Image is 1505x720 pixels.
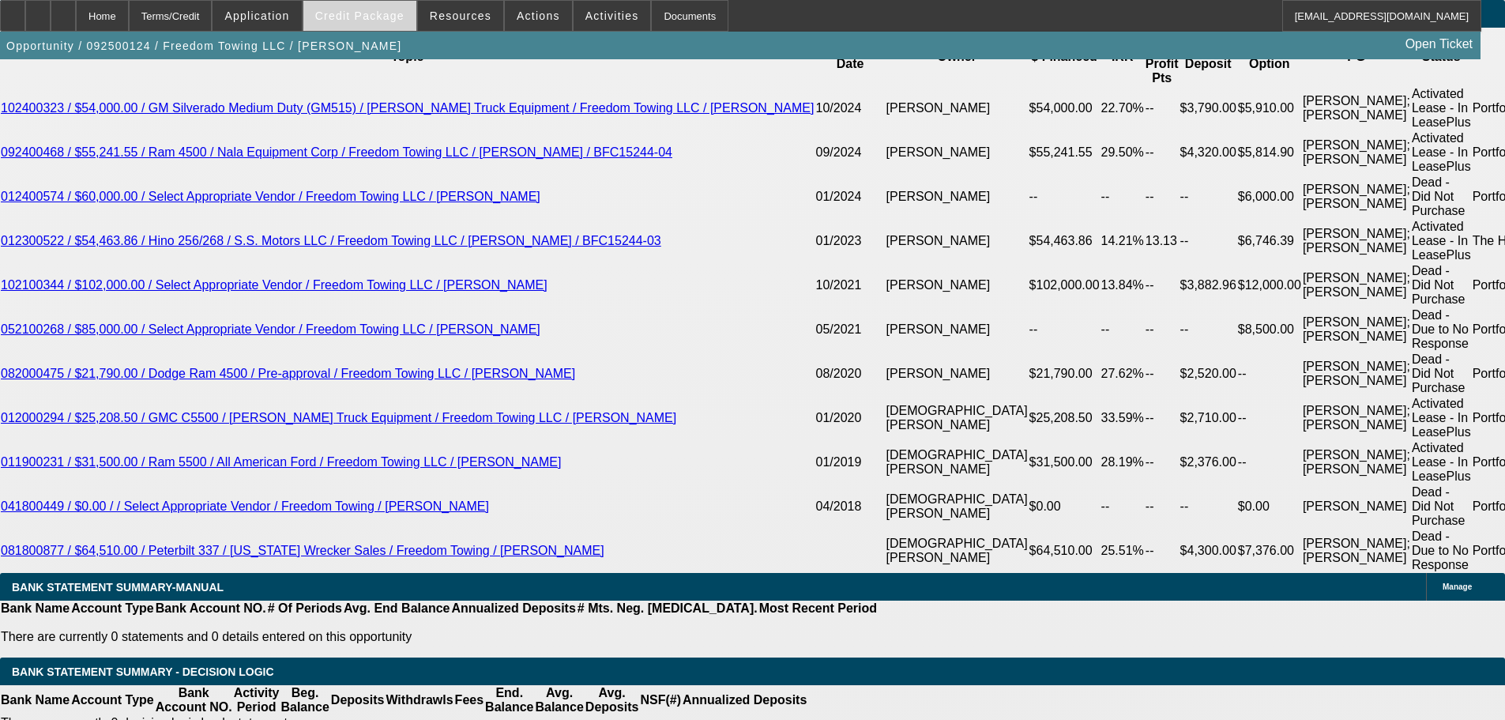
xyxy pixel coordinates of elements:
a: 012300522 / $54,463.86 / Hino 256/268 / S.S. Motors LLC / Freedom Towing LLC / [PERSON_NAME] / BF... [1,234,661,247]
td: [DEMOGRAPHIC_DATA][PERSON_NAME] [886,529,1029,573]
td: 33.59% [1101,396,1145,440]
td: [PERSON_NAME] [886,175,1029,219]
td: 27.62% [1101,352,1145,396]
a: 082000475 / $21,790.00 / Dodge Ram 4500 / Pre-approval / Freedom Towing LLC / [PERSON_NAME] [1,367,575,380]
td: $7,376.00 [1237,529,1302,573]
td: 13.13 [1145,219,1180,263]
td: [PERSON_NAME]; [PERSON_NAME] [1302,529,1411,573]
td: -- [1180,175,1237,219]
td: $102,000.00 [1029,263,1101,307]
td: -- [1145,396,1180,440]
th: Bank Account NO. [155,685,233,715]
span: Opportunity / 092500124 / Freedom Towing LLC / [PERSON_NAME] [6,40,401,52]
td: $64,510.00 [1029,529,1101,573]
td: [DEMOGRAPHIC_DATA][PERSON_NAME] [886,396,1029,440]
span: BANK STATEMENT SUMMARY-MANUAL [12,581,224,594]
th: NSF(#) [639,685,682,715]
td: [DEMOGRAPHIC_DATA][PERSON_NAME] [886,484,1029,529]
td: Activated Lease - In LeasePlus [1411,86,1472,130]
td: $54,000.00 [1029,86,1101,130]
th: Account Type [70,685,155,715]
td: $0.00 [1029,484,1101,529]
td: 01/2020 [815,396,885,440]
button: Activities [574,1,651,31]
td: 01/2024 [815,175,885,219]
a: 102100344 / $102,000.00 / Select Appropriate Vendor / Freedom Towing LLC / [PERSON_NAME] [1,278,547,292]
td: 10/2021 [815,263,885,307]
a: 011900231 / $31,500.00 / Ram 5500 / All American Ford / Freedom Towing LLC / [PERSON_NAME] [1,455,561,469]
td: -- [1145,307,1180,352]
td: $12,000.00 [1237,263,1302,307]
button: Credit Package [303,1,416,31]
td: 09/2024 [815,130,885,175]
td: -- [1145,263,1180,307]
td: [PERSON_NAME] [886,352,1029,396]
td: Activated Lease - In LeasePlus [1411,396,1472,440]
td: $5,814.90 [1237,130,1302,175]
th: Avg. Deposits [585,685,640,715]
td: -- [1237,440,1302,484]
span: Resources [430,9,491,22]
span: Credit Package [315,9,404,22]
td: $55,241.55 [1029,130,1101,175]
td: -- [1145,440,1180,484]
td: 13.84% [1101,263,1145,307]
td: $2,376.00 [1180,440,1237,484]
td: [PERSON_NAME] [886,307,1029,352]
span: Manage [1443,582,1472,591]
td: 01/2023 [815,219,885,263]
th: Avg. Balance [534,685,584,715]
td: [PERSON_NAME]; [PERSON_NAME] [1302,86,1411,130]
td: $0.00 [1237,484,1302,529]
td: [PERSON_NAME] [1302,484,1411,529]
th: Beg. Balance [280,685,329,715]
td: Dead - Did Not Purchase [1411,352,1472,396]
td: Dead - Did Not Purchase [1411,263,1472,307]
td: $8,500.00 [1237,307,1302,352]
td: $3,790.00 [1180,86,1237,130]
th: Withdrawls [385,685,453,715]
td: Activated Lease - In LeasePlus [1411,219,1472,263]
th: Fees [454,685,484,715]
td: -- [1180,484,1237,529]
td: [PERSON_NAME]; [PERSON_NAME] [1302,307,1411,352]
td: $6,746.39 [1237,219,1302,263]
td: Dead - Did Not Purchase [1411,484,1472,529]
td: -- [1145,86,1180,130]
td: $2,520.00 [1180,352,1237,396]
th: # Of Periods [267,601,343,616]
a: 012000294 / $25,208.50 / GMC C5500 / [PERSON_NAME] Truck Equipment / Freedom Towing LLC / [PERSON... [1,411,676,424]
td: -- [1029,175,1101,219]
td: -- [1145,529,1180,573]
td: -- [1029,307,1101,352]
td: $25,208.50 [1029,396,1101,440]
a: 081800877 / $64,510.00 / Peterbilt 337 / [US_STATE] Wrecker Sales / Freedom Towing / [PERSON_NAME] [1,544,604,557]
td: 25.51% [1101,529,1145,573]
td: -- [1145,130,1180,175]
td: -- [1101,175,1145,219]
td: $4,320.00 [1180,130,1237,175]
td: 01/2019 [815,440,885,484]
td: -- [1237,396,1302,440]
th: # Mts. Neg. [MEDICAL_DATA]. [577,601,758,616]
td: 14.21% [1101,219,1145,263]
td: 29.50% [1101,130,1145,175]
th: Deposits [330,685,386,715]
a: 012400574 / $60,000.00 / Select Appropriate Vendor / Freedom Towing LLC / [PERSON_NAME] [1,190,540,203]
td: $6,000.00 [1237,175,1302,219]
a: Open Ticket [1399,31,1479,58]
th: Bank Account NO. [155,601,267,616]
td: Dead - Due to No Response [1411,307,1472,352]
span: Activities [585,9,639,22]
td: [PERSON_NAME]; [PERSON_NAME] [1302,396,1411,440]
td: -- [1180,219,1237,263]
a: 092400468 / $55,241.55 / Ram 4500 / Nala Equipment Corp / Freedom Towing LLC / [PERSON_NAME] / BF... [1,145,672,159]
td: 05/2021 [815,307,885,352]
td: -- [1145,484,1180,529]
td: [PERSON_NAME]; [PERSON_NAME] [1302,219,1411,263]
td: [PERSON_NAME] [886,86,1029,130]
td: Dead - Due to No Response [1411,529,1472,573]
td: -- [1101,484,1145,529]
th: Avg. End Balance [343,601,451,616]
td: -- [1145,175,1180,219]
